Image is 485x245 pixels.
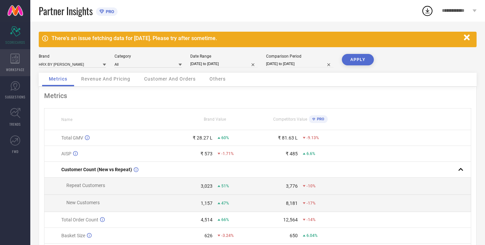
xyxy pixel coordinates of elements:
span: AISP [61,151,71,156]
span: Repeat Customers [66,183,105,188]
span: -9.13% [306,135,319,140]
span: 47% [221,201,229,206]
div: 8,181 [286,201,298,206]
span: -17% [306,201,316,206]
div: Category [115,54,182,59]
div: Metrics [44,92,471,100]
span: -3.24% [221,233,234,238]
span: Revenue And Pricing [81,76,130,82]
div: 650 [290,233,298,238]
span: FWD [12,149,19,154]
div: 3,776 [286,183,298,189]
span: 6.6% [306,151,315,156]
span: Customer And Orders [144,76,196,82]
div: ₹ 81.63 L [278,135,298,141]
span: Partner Insights [39,4,93,18]
span: Competitors Value [273,117,307,122]
span: -10% [306,184,316,188]
div: 1,157 [201,201,213,206]
div: 4,514 [201,217,213,222]
div: ₹ 573 [200,151,213,156]
span: 60% [221,135,229,140]
span: Metrics [49,76,67,82]
span: -1.71% [221,151,234,156]
span: PRO [315,117,324,121]
span: Customer Count (New vs Repeat) [61,167,132,172]
span: 6.04% [306,233,318,238]
div: 12,564 [283,217,298,222]
div: There's an issue fetching data for [DATE]. Please try after sometime. [52,35,460,41]
div: ₹ 485 [286,151,298,156]
span: 51% [221,184,229,188]
div: Date Range [190,54,258,59]
span: PRO [104,9,114,14]
input: Select date range [190,60,258,67]
input: Select comparison period [266,60,333,67]
span: WORKSPACE [6,67,25,72]
span: Others [209,76,226,82]
div: Brand [39,54,106,59]
span: 66% [221,217,229,222]
span: Total GMV [61,135,83,141]
div: 3,023 [201,183,213,189]
div: 626 [204,233,213,238]
div: ₹ 28.27 L [193,135,213,141]
span: New Customers [66,200,100,205]
span: -14% [306,217,316,222]
span: TRENDS [9,122,21,127]
span: SCORECARDS [5,40,25,45]
span: SUGGESTIONS [5,94,26,99]
span: Total Order Count [61,217,98,222]
button: APPLY [342,54,374,65]
span: Brand Value [204,117,226,122]
span: Basket Size [61,233,85,238]
div: Open download list [421,5,433,17]
span: Name [61,117,72,122]
div: Comparison Period [266,54,333,59]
